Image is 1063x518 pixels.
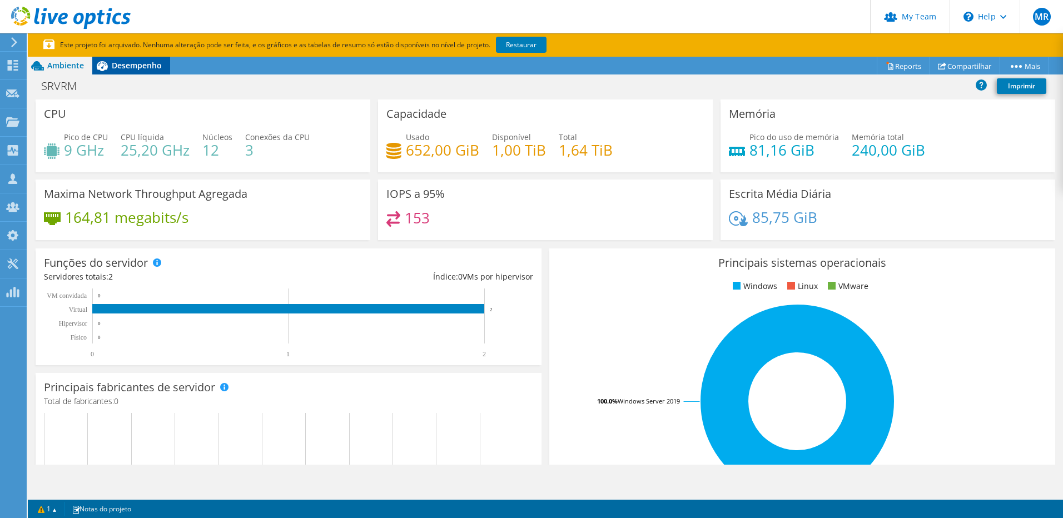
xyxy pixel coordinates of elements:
[386,188,445,200] h3: IOPS a 95%
[730,280,777,292] li: Windows
[492,132,531,142] span: Disponível
[69,306,88,313] text: Virtual
[121,144,190,156] h4: 25,20 GHz
[44,381,215,394] h3: Principais fabricantes de servidor
[121,132,164,142] span: CPU líquida
[286,350,290,358] text: 1
[852,132,904,142] span: Memória total
[112,60,162,71] span: Desempenho
[44,108,66,120] h3: CPU
[202,144,232,156] h4: 12
[47,292,87,300] text: VM convidada
[114,396,118,406] span: 0
[64,502,139,516] a: Notas do projeto
[44,271,289,283] div: Servidores totais:
[36,80,94,92] h1: SRVRM
[30,502,64,516] a: 1
[406,132,429,142] span: Usado
[559,144,613,156] h4: 1,64 TiB
[1033,8,1051,26] span: MR
[44,188,247,200] h3: Maxima Network Throughput Agregada
[784,280,818,292] li: Linux
[825,280,868,292] li: VMware
[405,212,430,224] h4: 153
[559,132,577,142] span: Total
[483,350,486,358] text: 2
[98,321,101,326] text: 0
[47,60,84,71] span: Ambiente
[597,397,618,405] tspan: 100.0%
[64,132,108,142] span: Pico de CPU
[749,132,839,142] span: Pico do uso de memória
[729,188,831,200] h3: Escrita Média Diária
[752,211,817,223] h4: 85,75 GiB
[997,78,1046,94] a: Imprimir
[490,307,493,312] text: 2
[43,39,588,51] p: Este projeto foi arquivado. Nenhuma alteração pode ser feita, e os gráficos e as tabelas de resum...
[877,57,930,74] a: Reports
[729,108,776,120] h3: Memória
[406,144,479,156] h4: 652,00 GiB
[91,350,94,358] text: 0
[852,144,925,156] h4: 240,00 GiB
[44,395,533,407] h4: Total de fabricantes:
[65,211,188,223] h4: 164,81 megabits/s
[98,335,101,340] text: 0
[64,144,108,156] h4: 9 GHz
[289,271,533,283] div: Índice: VMs por hipervisor
[618,397,680,405] tspan: Windows Server 2019
[492,144,546,156] h4: 1,00 TiB
[963,12,973,22] svg: \n
[386,108,446,120] h3: Capacidade
[59,320,87,327] text: Hipervisor
[245,132,310,142] span: Conexões da CPU
[930,57,1000,74] a: Compartilhar
[749,144,839,156] h4: 81,16 GiB
[71,333,87,341] tspan: Físico
[44,257,148,269] h3: Funções do servidor
[1000,57,1049,74] a: Mais
[245,144,310,156] h4: 3
[108,271,113,282] span: 2
[458,271,463,282] span: 0
[202,132,232,142] span: Núcleos
[98,293,101,298] text: 0
[558,257,1047,269] h3: Principais sistemas operacionais
[496,37,547,53] a: Restaurar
